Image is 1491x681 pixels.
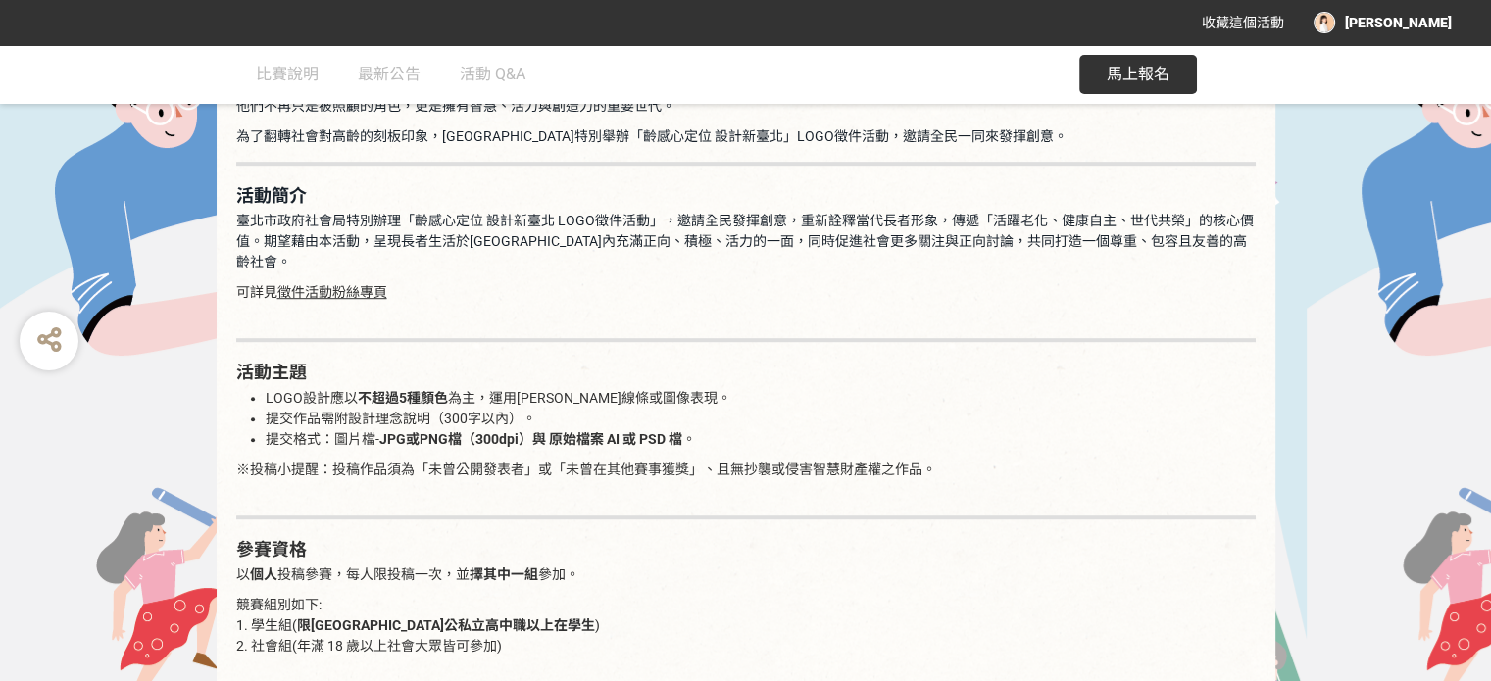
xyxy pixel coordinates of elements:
p: 以 投稿參賽，每人限投稿一次，並 參加。 [236,564,1256,585]
p: 競賽組別如下: 1. 學生組( ) 2. 社會組(年滿 18 歲以上社會大眾皆可參加) [236,595,1256,657]
span: 比賽說明 [256,65,319,83]
a: 比賽說明 [256,45,319,104]
span: 為了翻轉社會對高齡的刻板印象，[GEOGRAPHIC_DATA]特別舉辦「齡感心定位 設計新臺北」LOGO徵件活動，邀請全民一同來發揮創意。 [236,128,1068,144]
a: 最新公告 [358,45,421,104]
span: 臺北市政府社會局特別辦理「齡感心定位 設計新臺北 LOGO徵件活動」，邀請全民發揮創意，重新詮釋當代長者形象，傳遞「活躍老化、健康自主、世代共榮」的核心價值。期望藉由本活動，呈現長者生活於[GE... [236,213,1254,269]
strong: 活動簡介 [236,185,307,206]
p: ※投稿小提醒：投稿作品須為「未曾公開發表者」或「未曾在其他賽事獲獎」、且無抄襲或侵害智慧財產權之作品。 [236,460,1256,501]
span: 收藏這個活動 [1202,15,1284,30]
span: 他們不再只是被照顧的角色，更是擁有智慧、活力與創造力的重要世代。 [236,98,675,114]
a: 活動 Q&A [460,45,525,104]
span: 馬上報名 [1107,65,1169,83]
strong: 活動主題 [236,362,307,382]
a: 徵件活動粉絲專頁 [277,284,387,300]
span: 最新公告 [358,65,421,83]
p: 可詳見 [236,282,1256,323]
strong: 個人 [250,566,277,582]
button: 馬上報名 [1079,55,1197,94]
strong: 不超過5種顏色 [358,390,448,406]
strong: 限[GEOGRAPHIC_DATA]公私立高中職以上在學生 [297,617,595,633]
li: 提交格式：圖片檔- 。 [266,429,1256,450]
strong: JPG或PNG檔（300dpi）與 原始檔案 AI 或 PSD 檔 [379,431,682,447]
strong: 擇其中一組 [470,566,538,582]
li: 提交作品需附設計理念說明（300字以內）。 [266,409,1256,429]
strong: 參賽資格 [236,539,307,559]
li: LOGO設計應以 為主，運用[PERSON_NAME]線條或圖像表現。 [266,388,1256,409]
span: 活動 Q&A [460,65,525,83]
